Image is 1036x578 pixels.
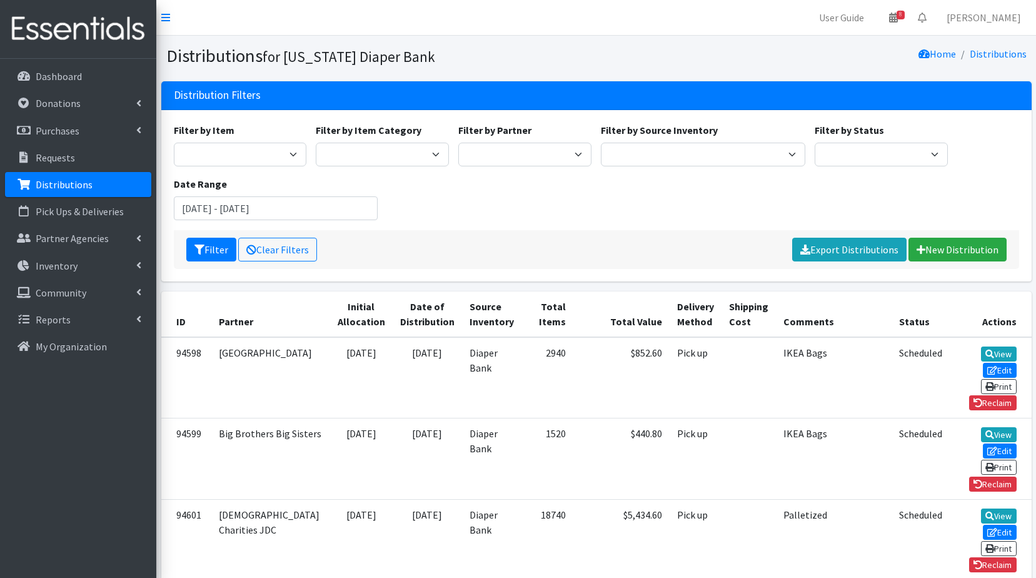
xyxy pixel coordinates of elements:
[393,418,462,499] td: [DATE]
[981,460,1017,475] a: Print
[937,5,1031,30] a: [PERSON_NAME]
[36,232,109,245] p: Partner Agencies
[969,477,1017,492] a: Reclaim
[36,313,71,326] p: Reports
[316,123,421,138] label: Filter by Item Category
[36,70,82,83] p: Dashboard
[330,292,393,337] th: Initial Allocation
[462,337,526,418] td: Diaper Bank
[5,172,151,197] a: Distributions
[526,418,573,499] td: 1520
[792,238,907,261] a: Export Distributions
[969,395,1017,410] a: Reclaim
[238,238,317,261] a: Clear Filters
[330,418,393,499] td: [DATE]
[981,541,1017,556] a: Print
[879,5,908,30] a: 8
[5,253,151,278] a: Inventory
[892,418,950,499] td: Scheduled
[983,444,1017,459] a: Edit
[892,292,950,337] th: Status
[722,292,776,337] th: Shipping Cost
[776,418,892,499] td: IKEA Bags
[573,292,670,337] th: Total Value
[36,124,79,137] p: Purchases
[981,509,1017,524] a: View
[36,151,75,164] p: Requests
[5,226,151,251] a: Partner Agencies
[670,418,722,499] td: Pick up
[393,337,462,418] td: [DATE]
[5,8,151,50] img: HumanEssentials
[5,307,151,332] a: Reports
[950,292,1032,337] th: Actions
[211,418,330,499] td: Big Brothers Big Sisters
[186,238,236,261] button: Filter
[462,292,526,337] th: Source Inventory
[211,337,330,418] td: [GEOGRAPHIC_DATA]
[5,145,151,170] a: Requests
[166,45,592,67] h1: Distributions
[161,337,211,418] td: 94598
[174,196,378,220] input: January 1, 2011 - December 31, 2011
[211,292,330,337] th: Partner
[776,337,892,418] td: IKEA Bags
[393,292,462,337] th: Date of Distribution
[776,292,892,337] th: Comments
[36,205,124,218] p: Pick Ups & Deliveries
[5,64,151,89] a: Dashboard
[526,337,573,418] td: 2940
[462,418,526,499] td: Diaper Bank
[5,334,151,359] a: My Organization
[36,178,93,191] p: Distributions
[36,97,81,109] p: Donations
[161,418,211,499] td: 94599
[263,48,435,66] small: for [US_STATE] Diaper Bank
[174,123,234,138] label: Filter by Item
[983,363,1017,378] a: Edit
[981,427,1017,442] a: View
[161,292,211,337] th: ID
[670,292,722,337] th: Delivery Method
[670,337,722,418] td: Pick up
[918,48,956,60] a: Home
[601,123,718,138] label: Filter by Source Inventory
[458,123,531,138] label: Filter by Partner
[908,238,1007,261] a: New Distribution
[573,418,670,499] td: $440.80
[969,557,1017,572] a: Reclaim
[5,280,151,305] a: Community
[174,89,261,102] h3: Distribution Filters
[970,48,1027,60] a: Distributions
[36,260,78,272] p: Inventory
[174,176,227,191] label: Date Range
[36,340,107,353] p: My Organization
[892,337,950,418] td: Scheduled
[981,379,1017,394] a: Print
[573,337,670,418] td: $852.60
[36,286,86,299] p: Community
[526,292,573,337] th: Total Items
[809,5,874,30] a: User Guide
[815,123,884,138] label: Filter by Status
[981,347,1017,362] a: View
[5,199,151,224] a: Pick Ups & Deliveries
[5,91,151,116] a: Donations
[5,118,151,143] a: Purchases
[897,11,905,19] span: 8
[983,525,1017,540] a: Edit
[330,337,393,418] td: [DATE]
